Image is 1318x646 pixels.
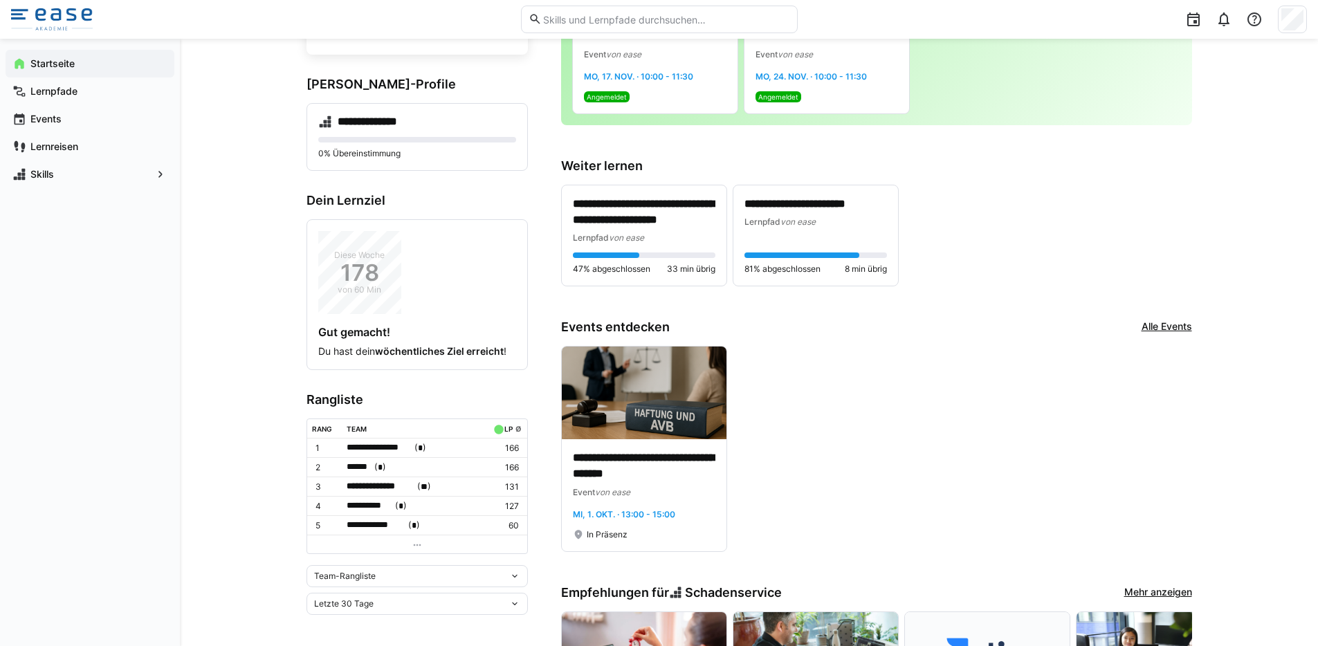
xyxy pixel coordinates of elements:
[491,481,518,492] p: 131
[491,443,518,454] p: 166
[314,598,374,609] span: Letzte 30 Tage
[561,320,670,335] h3: Events entdecken
[845,264,887,275] span: 8 min übrig
[315,501,336,512] p: 4
[314,571,376,582] span: Team-Rangliste
[306,193,528,208] h3: Dein Lernziel
[318,344,516,358] p: Du hast dein !
[315,520,336,531] p: 5
[778,49,813,59] span: von ease
[306,392,528,407] h3: Rangliste
[584,71,693,82] span: Mo, 17. Nov. · 10:00 - 11:30
[587,93,627,101] span: Angemeldet
[1124,585,1192,600] a: Mehr anzeigen
[347,425,367,433] div: Team
[573,232,609,243] span: Lernpfad
[414,441,426,455] span: ( )
[606,49,641,59] span: von ease
[312,425,332,433] div: Rang
[744,264,821,275] span: 81% abgeschlossen
[315,443,336,454] p: 1
[667,264,715,275] span: 33 min übrig
[417,479,431,494] span: ( )
[491,501,518,512] p: 127
[504,425,513,433] div: LP
[744,216,780,227] span: Lernpfad
[562,347,726,439] img: image
[542,13,789,26] input: Skills und Lernpfade durchsuchen…
[685,585,782,600] span: Schadenservice
[515,422,522,434] a: ø
[756,49,778,59] span: Event
[395,499,407,513] span: ( )
[758,93,798,101] span: Angemeldet
[573,509,675,519] span: Mi, 1. Okt. · 13:00 - 15:00
[318,148,516,159] p: 0% Übereinstimmung
[573,264,650,275] span: 47% abgeschlossen
[595,487,630,497] span: von ease
[318,325,516,339] h4: Gut gemacht!
[561,585,782,600] h3: Empfehlungen für
[491,462,518,473] p: 166
[584,49,606,59] span: Event
[609,232,644,243] span: von ease
[306,77,528,92] h3: [PERSON_NAME]-Profile
[573,487,595,497] span: Event
[408,518,420,533] span: ( )
[561,158,1192,174] h3: Weiter lernen
[374,460,386,474] span: ( )
[491,520,518,531] p: 60
[756,71,867,82] span: Mo, 24. Nov. · 10:00 - 11:30
[375,345,504,357] strong: wöchentliches Ziel erreicht
[1142,320,1192,335] a: Alle Events
[780,216,816,227] span: von ease
[587,529,628,540] span: In Präsenz
[315,462,336,473] p: 2
[315,481,336,492] p: 3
